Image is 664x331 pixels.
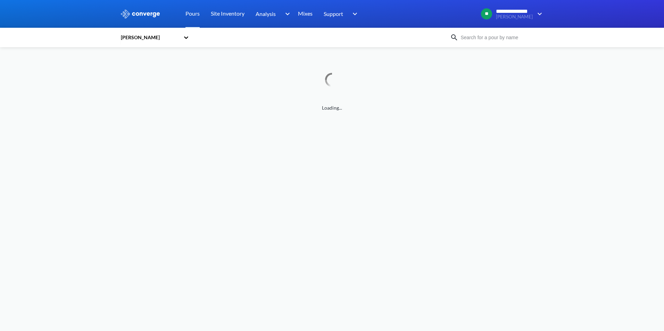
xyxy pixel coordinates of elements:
span: Support [324,9,343,18]
img: downArrow.svg [281,10,292,18]
span: Loading... [120,104,544,112]
img: downArrow.svg [348,10,359,18]
input: Search for a pour by name [458,34,542,41]
span: Analysis [256,9,276,18]
img: icon-search.svg [450,33,458,42]
span: [PERSON_NAME] [496,14,533,19]
img: downArrow.svg [533,10,544,18]
div: [PERSON_NAME] [120,34,180,41]
img: logo_ewhite.svg [120,9,160,18]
